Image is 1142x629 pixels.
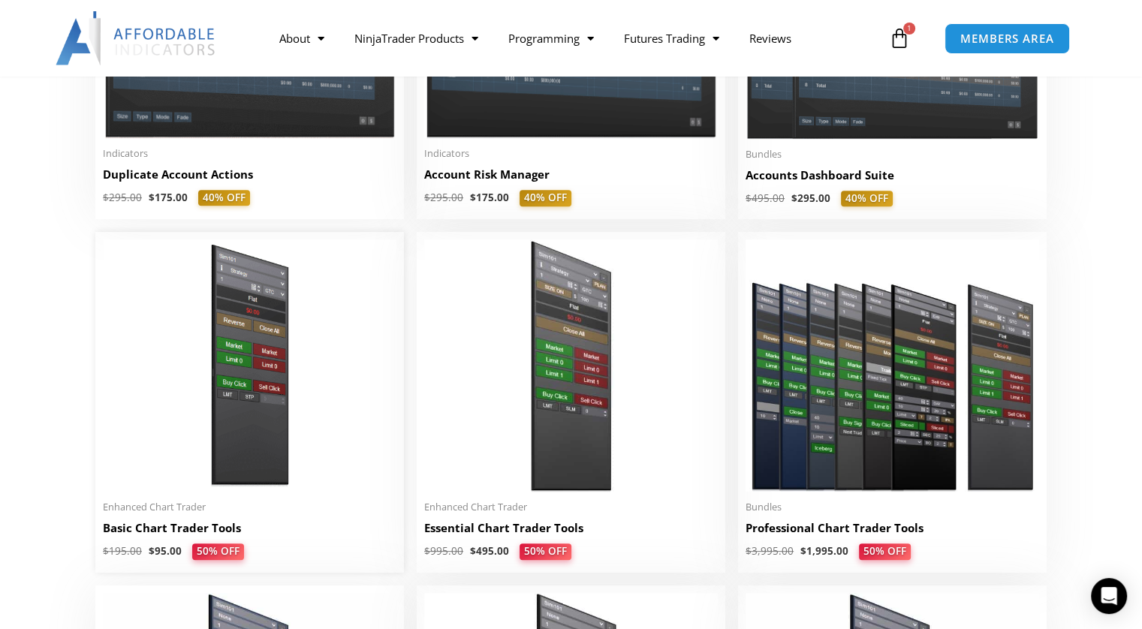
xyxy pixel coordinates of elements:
[424,520,718,543] a: Essential Chart Trader Tools
[103,147,396,160] span: Indicators
[746,167,1039,191] a: Accounts Dashboard Suite
[746,520,1039,543] a: Professional Chart Trader Tools
[520,190,571,206] span: 40% OFF
[903,23,915,35] span: 1
[746,148,1039,161] span: Bundles
[746,520,1039,536] h2: Professional Chart Trader Tools
[424,167,718,190] a: Account Risk Manager
[858,543,912,560] span: 50% OFF
[800,544,848,558] bdi: 1,995.00
[746,191,785,205] bdi: 495.00
[470,544,476,558] span: $
[149,191,188,204] bdi: 175.00
[746,239,1039,492] img: ProfessionalToolsBundlePage
[866,17,933,60] a: 1
[746,544,752,558] span: $
[198,190,250,206] span: 40% OFF
[493,21,609,56] a: Programming
[103,167,396,182] h2: Duplicate Account Actions
[424,501,718,513] span: Enhanced Chart Trader
[746,544,794,558] bdi: 3,995.00
[470,191,509,204] bdi: 175.00
[734,21,806,56] a: Reviews
[945,23,1070,54] a: MEMBERS AREA
[103,520,396,543] a: Basic Chart Trader Tools
[424,191,463,204] bdi: 295.00
[841,191,893,207] span: 40% OFF
[800,544,806,558] span: $
[746,191,752,205] span: $
[339,21,493,56] a: NinjaTrader Products
[103,544,109,558] span: $
[424,544,463,558] bdi: 995.00
[424,191,430,204] span: $
[791,191,797,205] span: $
[746,501,1039,513] span: Bundles
[519,543,573,560] span: 50% OFF
[264,21,885,56] nav: Menu
[191,543,246,560] span: 50% OFF
[746,167,1039,183] h2: Accounts Dashboard Suite
[424,147,718,160] span: Indicators
[149,191,155,204] span: $
[424,167,718,182] h2: Account Risk Manager
[103,544,142,558] bdi: 195.00
[103,239,396,492] img: BasicTools
[103,191,109,204] span: $
[960,33,1054,44] span: MEMBERS AREA
[56,11,217,65] img: LogoAI | Affordable Indicators – NinjaTrader
[609,21,734,56] a: Futures Trading
[264,21,339,56] a: About
[103,167,396,190] a: Duplicate Account Actions
[791,191,830,205] bdi: 295.00
[470,544,509,558] bdi: 495.00
[149,544,182,558] bdi: 95.00
[103,501,396,513] span: Enhanced Chart Trader
[424,239,718,492] img: Essential Chart Trader Tools
[470,191,476,204] span: $
[1091,578,1127,614] div: Open Intercom Messenger
[424,544,430,558] span: $
[424,520,718,536] h2: Essential Chart Trader Tools
[149,544,155,558] span: $
[103,520,396,536] h2: Basic Chart Trader Tools
[103,191,142,204] bdi: 295.00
